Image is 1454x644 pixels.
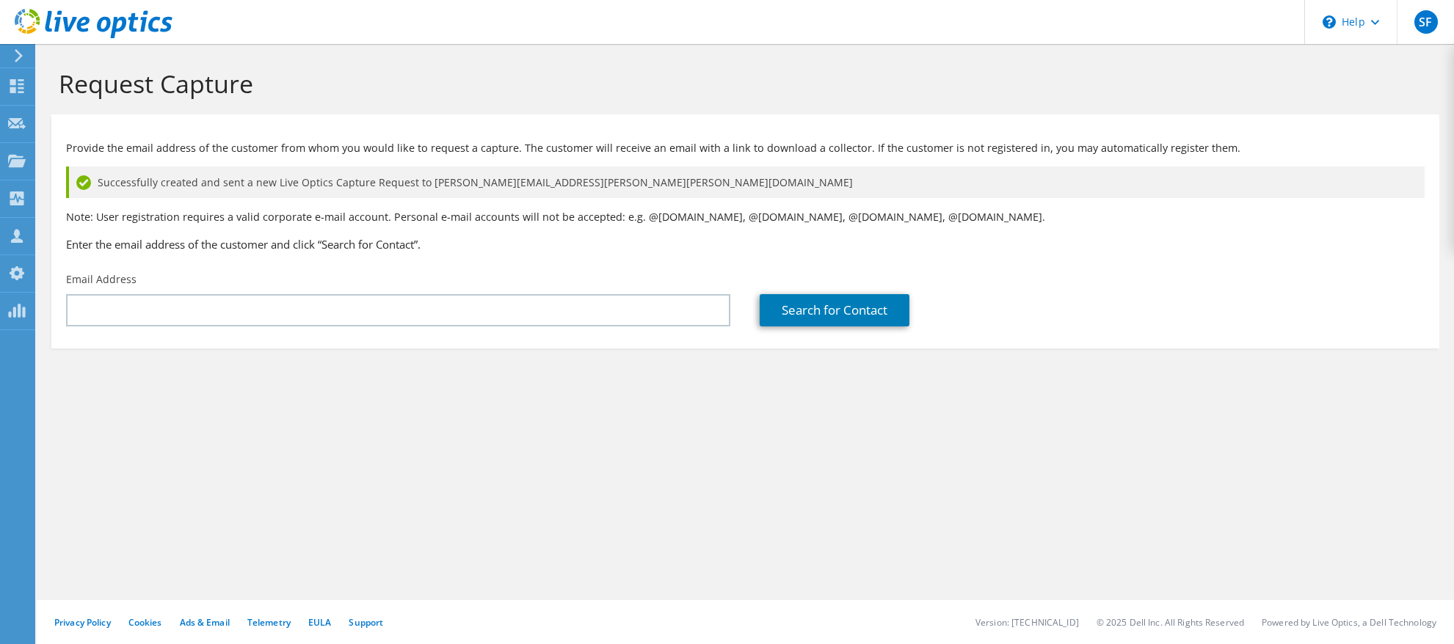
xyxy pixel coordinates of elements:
span: Successfully created and sent a new Live Optics Capture Request to [PERSON_NAME][EMAIL_ADDRESS][P... [98,175,853,191]
svg: \n [1323,15,1336,29]
a: Support [349,616,383,629]
li: Powered by Live Optics, a Dell Technology [1262,616,1436,629]
h1: Request Capture [59,68,1425,99]
h3: Enter the email address of the customer and click “Search for Contact”. [66,236,1425,252]
a: Privacy Policy [54,616,111,629]
a: Ads & Email [180,616,230,629]
a: Telemetry [247,616,291,629]
p: Provide the email address of the customer from whom you would like to request a capture. The cust... [66,140,1425,156]
span: SF [1414,10,1438,34]
li: © 2025 Dell Inc. All Rights Reserved [1097,616,1244,629]
p: Note: User registration requires a valid corporate e-mail account. Personal e-mail accounts will ... [66,209,1425,225]
a: Cookies [128,616,162,629]
label: Email Address [66,272,137,287]
a: EULA [308,616,331,629]
li: Version: [TECHNICAL_ID] [975,616,1079,629]
a: Search for Contact [760,294,909,326]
